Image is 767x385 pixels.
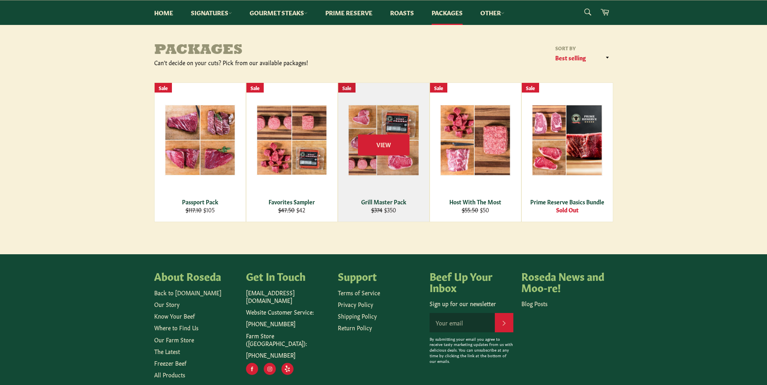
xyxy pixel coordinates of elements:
a: Favorites Sampler Favorites Sampler $47.50 $42 [246,82,338,222]
span: View [358,135,409,155]
a: Blog Posts [521,299,548,307]
a: Packages [424,0,471,25]
input: Your email [430,313,495,332]
div: Sale [430,83,447,93]
s: $117.10 [186,206,202,214]
a: Host With The Most Host With The Most $55.50 $50 [430,82,521,222]
p: Website Customer Service: [246,308,330,316]
h4: About Roseda [154,270,238,282]
a: Our Farm Store [154,336,194,344]
div: $42 [251,206,332,214]
label: Sort by [553,45,613,51]
img: Host With The Most [440,105,511,176]
a: Signatures [183,0,240,25]
div: Sold Out [527,206,608,214]
a: Gourmet Steaks [242,0,316,25]
a: Home [146,0,181,25]
a: Shipping Policy [338,312,377,320]
a: Freezer Beef [154,359,186,367]
a: Our Story [154,300,180,308]
div: Host With The Most [435,198,516,206]
div: Favorites Sampler [251,198,332,206]
p: Sign up for our newsletter [430,300,513,307]
a: Where to Find Us [154,323,198,331]
a: Passport Pack Passport Pack $117.10 $105 [154,82,246,222]
a: Roasts [382,0,422,25]
p: Farm Store ([GEOGRAPHIC_DATA]): [246,332,330,348]
div: $105 [159,206,240,214]
a: Back to [DOMAIN_NAME] [154,288,221,296]
a: Return Policy [338,323,372,331]
a: All Products [154,371,185,379]
div: $50 [435,206,516,214]
s: $55.50 [462,206,478,214]
h1: Packages [154,43,384,59]
h4: Beef Up Your Inbox [430,270,513,292]
p: [PHONE_NUMBER] [246,320,330,327]
a: Other [472,0,513,25]
a: Know Your Beef [154,312,195,320]
div: Sale [246,83,264,93]
a: The Latest [154,347,180,355]
p: [EMAIL_ADDRESS][DOMAIN_NAME] [246,289,330,305]
p: [PHONE_NUMBER] [246,351,330,359]
h4: Get In Touch [246,270,330,282]
div: Sale [155,83,172,93]
a: Grill Master Pack Grill Master Pack $374 $350 View [338,82,430,222]
img: Passport Pack [165,105,236,175]
p: By submitting your email you agree to receive tasty marketing updates from us with delicious deal... [430,336,513,364]
img: Prime Reserve Basics Bundle [532,105,603,176]
img: Favorites Sampler [256,105,327,175]
h4: Support [338,270,422,282]
div: Grill Master Pack [343,198,424,206]
div: Prime Reserve Basics Bundle [527,198,608,206]
s: $47.50 [278,206,295,214]
a: Privacy Policy [338,300,373,308]
div: Sale [522,83,539,93]
a: Terms of Service [338,288,380,296]
a: Prime Reserve [317,0,380,25]
a: Prime Reserve Basics Bundle Prime Reserve Basics Bundle Sold Out [521,82,613,222]
div: Can't decide on your cuts? Pick from our available packages! [154,59,384,66]
div: Passport Pack [159,198,240,206]
h4: Roseda News and Moo-re! [521,270,605,292]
